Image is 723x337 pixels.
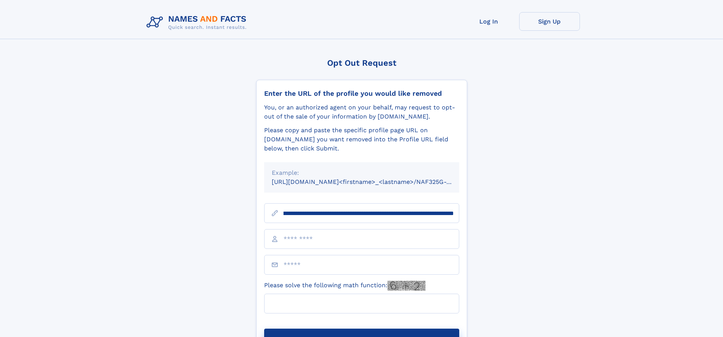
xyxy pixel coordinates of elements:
[519,12,580,31] a: Sign Up
[272,178,474,185] small: [URL][DOMAIN_NAME]<firstname>_<lastname>/NAF325G-xxxxxxxx
[458,12,519,31] a: Log In
[264,89,459,98] div: Enter the URL of the profile you would like removed
[264,103,459,121] div: You, or an authorized agent on your behalf, may request to opt-out of the sale of your informatio...
[256,58,467,68] div: Opt Out Request
[264,126,459,153] div: Please copy and paste the specific profile page URL on [DOMAIN_NAME] you want removed into the Pr...
[272,168,452,177] div: Example:
[264,281,425,291] label: Please solve the following math function:
[143,12,253,33] img: Logo Names and Facts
